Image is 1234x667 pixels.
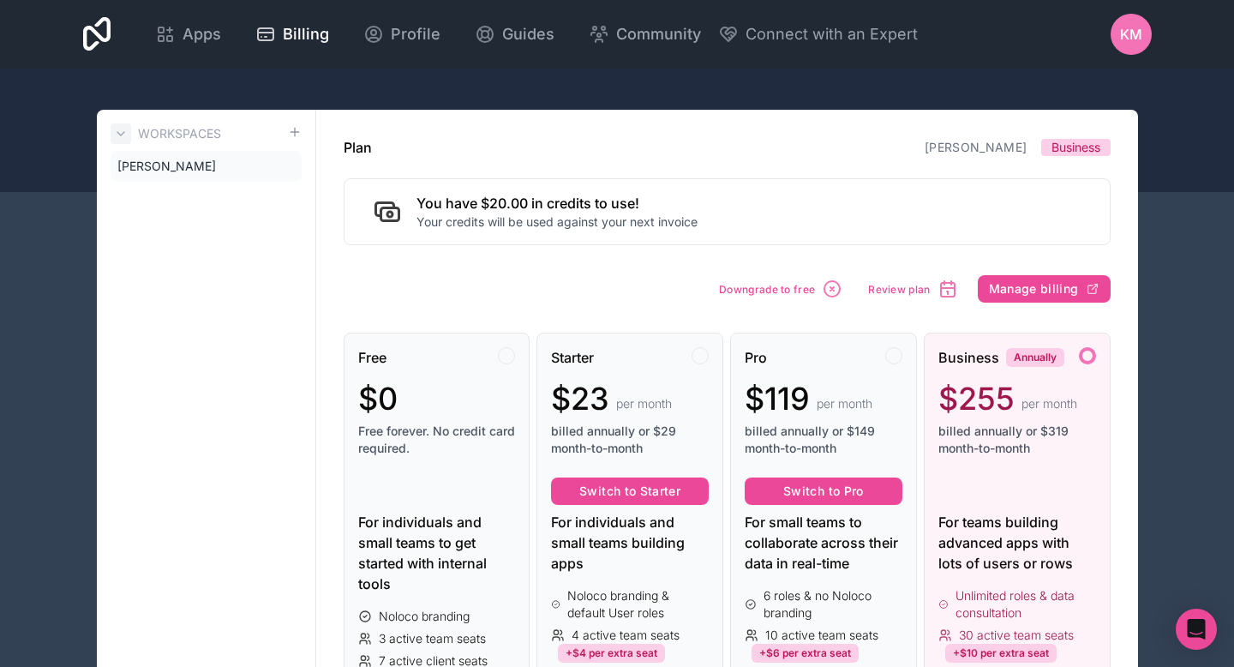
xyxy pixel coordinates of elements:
div: For small teams to collaborate across their data in real-time [745,512,902,574]
span: Pro [745,347,767,368]
h1: Plan [344,137,372,158]
span: Billing [283,22,329,46]
span: [PERSON_NAME] [117,158,216,175]
span: 30 active team seats [959,627,1074,644]
span: $119 [745,382,810,416]
button: Switch to Pro [745,478,902,505]
span: Noloco branding & default User roles [567,587,709,622]
span: Profile [391,22,440,46]
span: Manage billing [989,281,1079,297]
span: Downgrade to free [719,283,815,296]
span: 3 active team seats [379,630,486,647]
span: Business [938,347,999,368]
span: Starter [551,347,594,368]
div: +$6 per extra seat [752,644,859,663]
h3: Workspaces [138,125,221,142]
button: Manage billing [978,275,1111,303]
div: Open Intercom Messenger [1176,609,1217,650]
div: Annually [1006,348,1064,367]
span: Noloco branding [379,608,470,625]
a: Workspaces [111,123,221,144]
button: Downgrade to free [713,273,848,305]
span: billed annually or $319 month-to-month [938,423,1096,457]
div: For individuals and small teams to get started with internal tools [358,512,516,594]
span: Review plan [868,283,930,296]
a: [PERSON_NAME] [925,140,1027,154]
span: Apps [183,22,221,46]
a: [PERSON_NAME] [111,151,302,182]
a: Profile [350,15,454,53]
span: billed annually or $29 month-to-month [551,423,709,457]
span: 10 active team seats [765,627,878,644]
span: Community [616,22,701,46]
span: per month [1021,395,1077,412]
div: +$10 per extra seat [945,644,1057,663]
button: Switch to Starter [551,478,709,505]
span: Free [358,347,386,368]
span: KM [1120,24,1142,45]
button: Connect with an Expert [718,22,918,46]
span: 4 active team seats [572,627,680,644]
div: For individuals and small teams building apps [551,512,709,574]
span: per month [616,395,672,412]
span: Free forever. No credit card required. [358,423,516,457]
span: $255 [938,382,1015,416]
span: Unlimited roles & data consultation [955,587,1096,622]
h2: You have $20.00 in credits to use! [416,193,698,213]
a: Apps [141,15,235,53]
span: Connect with an Expert [746,22,918,46]
span: $23 [551,382,609,416]
div: +$4 per extra seat [558,644,665,663]
span: Business [1051,139,1100,156]
span: $0 [358,382,398,416]
span: Guides [502,22,554,46]
button: Review plan [862,273,963,305]
a: Community [575,15,715,53]
p: Your credits will be used against your next invoice [416,213,698,231]
a: Guides [461,15,568,53]
span: billed annually or $149 month-to-month [745,423,902,457]
a: Billing [242,15,343,53]
span: 6 roles & no Noloco branding [764,587,902,622]
span: per month [817,395,872,412]
div: For teams building advanced apps with lots of users or rows [938,512,1096,574]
